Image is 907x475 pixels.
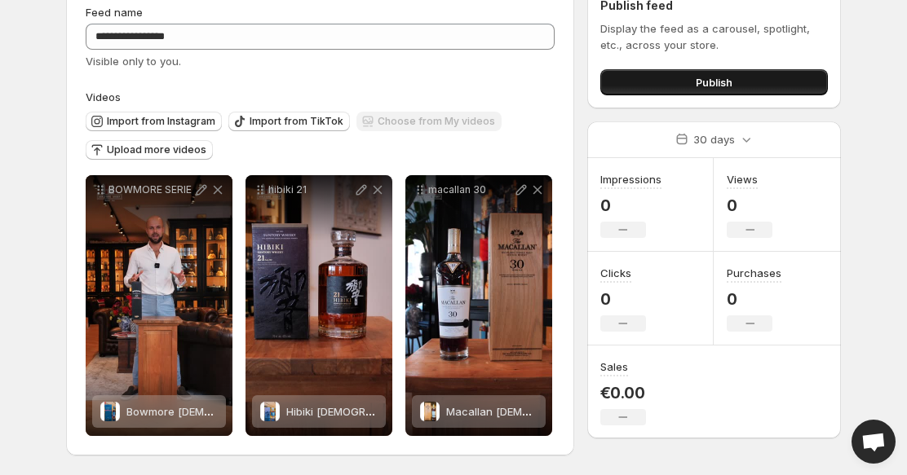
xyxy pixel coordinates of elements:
[86,175,232,436] div: BOWMORE SERIEBowmore 21 Years Old 2024 - Sherry Oak Cask 46.8%Bowmore [DEMOGRAPHIC_DATA] 2024 - [...
[600,289,646,309] p: 0
[696,74,732,90] span: Publish
[268,183,353,196] p: hibiki 21
[693,131,735,147] p: 30 days
[107,115,215,128] span: Import from Instagram
[727,265,781,281] h3: Purchases
[852,420,896,464] a: Open chat
[246,175,392,436] div: hibiki 21Hibiki 21 Years Old - Suntory Whisky 43%Hibiki [DEMOGRAPHIC_DATA] - Suntory Whisky 43%
[428,183,513,196] p: macallan 30
[107,143,206,156] span: Upload more videos
[86,6,143,19] span: Feed name
[86,90,121,103] span: Videos
[405,175,552,436] div: macallan 30Macallan 30 Years Old - Sherry Casks - Annual 2021 Release 43%Macallan [DEMOGRAPHIC_DA...
[600,358,628,375] h3: Sales
[600,20,828,53] p: Display the feed as a carousel, spotlight, etc., across your store.
[600,69,828,95] button: Publish
[228,112,350,131] button: Import from TikTok
[600,383,646,402] p: €0.00
[727,289,781,309] p: 0
[600,265,631,281] h3: Clicks
[86,55,181,68] span: Visible only to you.
[108,183,193,196] p: BOWMORE SERIE
[250,115,343,128] span: Import from TikTok
[600,171,661,187] h3: Impressions
[86,112,222,131] button: Import from Instagram
[727,171,758,187] h3: Views
[126,405,561,418] span: Bowmore [DEMOGRAPHIC_DATA] 2024 - [PERSON_NAME][GEOGRAPHIC_DATA] 46.8%
[446,405,887,418] span: Macallan [DEMOGRAPHIC_DATA] - [PERSON_NAME] Casks - Annual 2021 Release 43%
[86,140,213,160] button: Upload more videos
[600,196,661,215] p: 0
[727,196,772,215] p: 0
[286,405,550,418] span: Hibiki [DEMOGRAPHIC_DATA] - Suntory Whisky 43%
